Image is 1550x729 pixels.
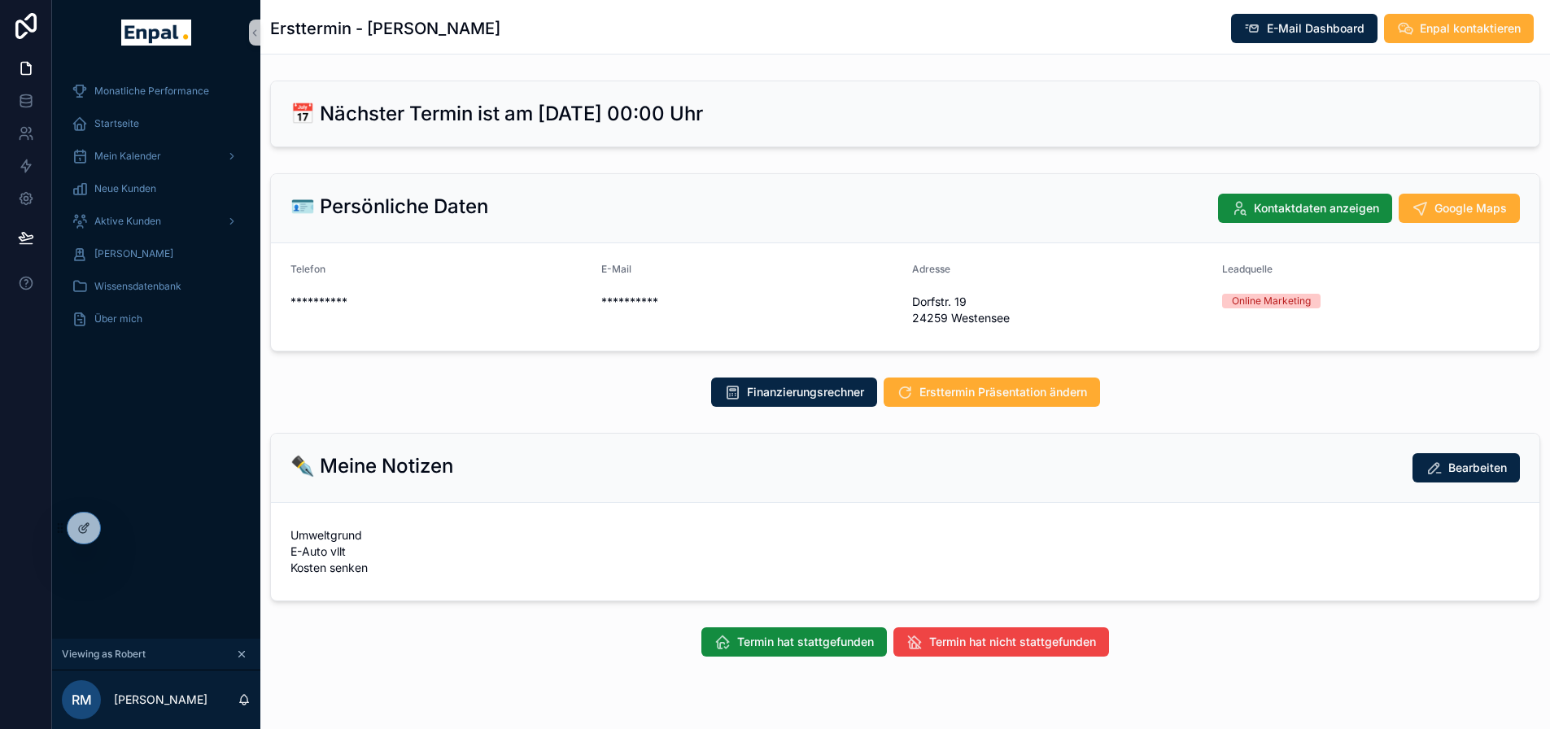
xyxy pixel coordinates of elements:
span: Startseite [94,117,139,130]
a: [PERSON_NAME] [62,239,251,268]
span: Google Maps [1434,200,1507,216]
span: Mein Kalender [94,150,161,163]
span: Monatliche Performance [94,85,209,98]
img: App logo [121,20,190,46]
a: Über mich [62,304,251,334]
span: Adresse [912,263,950,275]
h2: ✒️ Meine Notizen [290,453,453,479]
span: Viewing as Robert [62,648,146,661]
span: [PERSON_NAME] [94,247,173,260]
span: Termin hat nicht stattgefunden [929,634,1096,650]
button: Enpal kontaktieren [1384,14,1534,43]
button: Termin hat stattgefunden [701,627,887,657]
span: Bearbeiten [1448,460,1507,476]
span: Umweltgrund E-Auto vllt Kosten senken [290,527,1520,576]
button: Kontaktdaten anzeigen [1218,194,1392,223]
span: Telefon [290,263,325,275]
span: Kontaktdaten anzeigen [1254,200,1379,216]
p: [PERSON_NAME] [114,692,207,708]
span: RM [72,690,92,709]
a: Mein Kalender [62,142,251,171]
button: E-Mail Dashboard [1231,14,1378,43]
span: Finanzierungsrechner [747,384,864,400]
span: E-Mail [601,263,631,275]
span: Leadquelle [1222,263,1273,275]
button: Google Maps [1399,194,1520,223]
a: Neue Kunden [62,174,251,203]
span: Enpal kontaktieren [1420,20,1521,37]
h2: 📅 Nächster Termin ist am [DATE] 00:00 Uhr [290,101,703,127]
span: Aktive Kunden [94,215,161,228]
span: Neue Kunden [94,182,156,195]
button: Termin hat nicht stattgefunden [893,627,1109,657]
button: Bearbeiten [1412,453,1520,482]
button: Ersttermin Präsentation ändern [884,378,1100,407]
span: Dorfstr. 19 24259 Westensee [912,294,1210,326]
a: Startseite [62,109,251,138]
h2: 🪪 Persönliche Daten [290,194,488,220]
button: Finanzierungsrechner [711,378,877,407]
div: scrollable content [52,65,260,355]
a: Monatliche Performance [62,76,251,106]
span: Über mich [94,312,142,325]
a: Wissensdatenbank [62,272,251,301]
span: Termin hat stattgefunden [737,634,874,650]
span: Ersttermin Präsentation ändern [919,384,1087,400]
div: Online Marketing [1232,294,1311,308]
a: Aktive Kunden [62,207,251,236]
span: Wissensdatenbank [94,280,181,293]
h1: Ersttermin - [PERSON_NAME] [270,17,500,40]
span: E-Mail Dashboard [1267,20,1364,37]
